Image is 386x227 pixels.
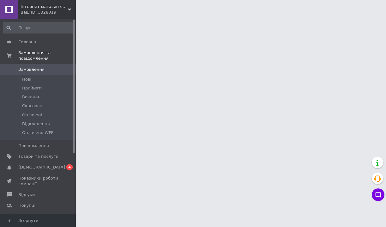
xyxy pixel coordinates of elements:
[18,213,52,219] span: Каталог ProSale
[18,67,45,72] span: Замовлення
[22,103,44,109] span: Скасовані
[22,130,53,136] span: Оплачено WFP
[18,164,65,170] span: [DEMOGRAPHIC_DATA]
[21,9,76,15] div: Ваш ID: 3328019
[66,164,73,170] span: 4
[18,39,36,45] span: Головна
[22,94,42,100] span: Виконані
[18,175,58,187] span: Показники роботи компанії
[21,4,68,9] span: Інтернет-магазин солодощів "Make joy"
[18,192,35,198] span: Відгуки
[22,85,42,91] span: Прийняті
[372,188,384,201] button: Чат з покупцем
[18,203,35,208] span: Покупці
[22,77,31,82] span: Нові
[22,121,50,127] span: Відкладення
[18,143,49,149] span: Повідомлення
[22,112,42,118] span: Оплачені
[3,22,75,34] input: Пошук
[18,50,76,61] span: Замовлення та повідомлення
[18,154,58,159] span: Товари та послуги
